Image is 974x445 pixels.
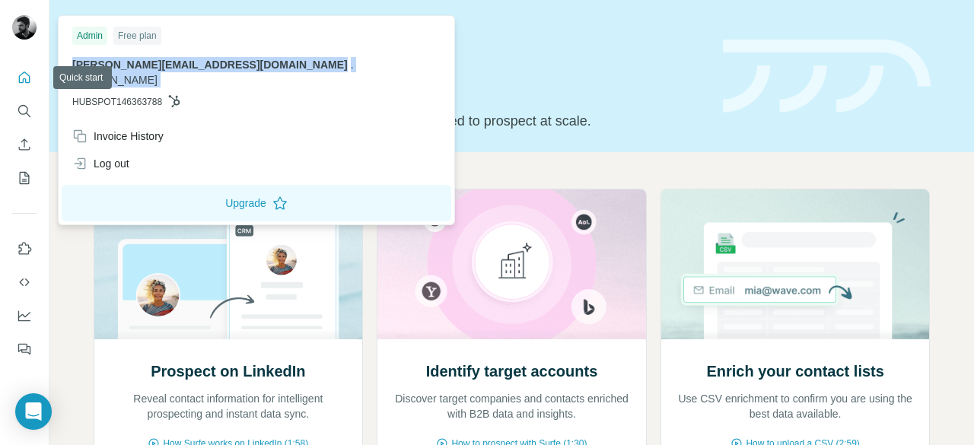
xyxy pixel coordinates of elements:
[12,15,37,40] img: Avatar
[151,361,305,382] h2: Prospect on LinkedIn
[72,156,129,171] div: Log out
[426,361,598,382] h2: Identify target accounts
[12,164,37,192] button: My lists
[377,189,647,339] img: Identify target accounts
[110,391,348,421] p: Reveal contact information for intelligent prospecting and instant data sync.
[12,97,37,125] button: Search
[660,189,931,339] img: Enrich your contact lists
[72,74,158,86] span: [DOMAIN_NAME]
[706,361,883,382] h2: Enrich your contact lists
[12,131,37,158] button: Enrich CSV
[393,391,631,421] p: Discover target companies and contacts enriched with B2B data and insights.
[351,59,354,71] span: .
[72,59,348,71] span: [PERSON_NAME][EMAIL_ADDRESS][DOMAIN_NAME]
[12,64,37,91] button: Quick start
[15,393,52,430] div: Open Intercom Messenger
[72,27,107,45] div: Admin
[12,335,37,363] button: Feedback
[72,95,162,109] span: HUBSPOT146363788
[94,189,364,339] img: Prospect on LinkedIn
[72,129,164,144] div: Invoice History
[12,302,37,329] button: Dashboard
[723,40,931,113] img: banner
[676,391,915,421] p: Use CSV enrichment to confirm you are using the best data available.
[113,27,161,45] div: Free plan
[62,185,451,221] button: Upgrade
[12,235,37,262] button: Use Surfe on LinkedIn
[12,269,37,296] button: Use Surfe API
